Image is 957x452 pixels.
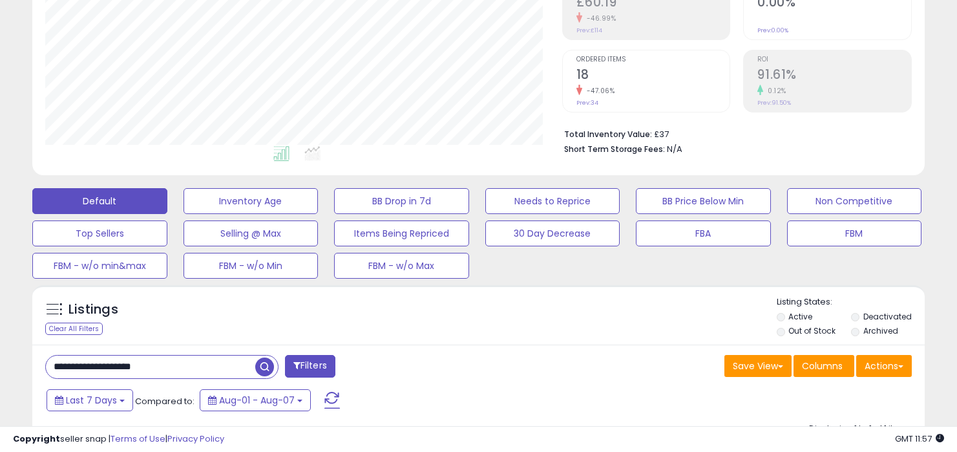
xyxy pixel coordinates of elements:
[582,86,615,96] small: -47.06%
[334,221,469,246] button: Items Being Repriced
[809,423,912,435] div: Displaying 1 to 1 of 1 items
[856,355,912,377] button: Actions
[47,389,133,411] button: Last 7 Days
[485,221,620,246] button: 30 Day Decrease
[787,221,922,246] button: FBM
[788,325,836,336] label: Out of Stock
[564,125,902,141] li: £37
[667,143,682,155] span: N/A
[32,221,167,246] button: Top Sellers
[757,27,788,34] small: Prev: 0.00%
[285,355,335,378] button: Filters
[184,253,319,279] button: FBM - w/o Min
[200,389,311,411] button: Aug-01 - Aug-07
[582,14,616,23] small: -46.99%
[863,325,898,336] label: Archived
[757,99,791,107] small: Prev: 91.50%
[636,188,771,214] button: BB Price Below Min
[794,355,854,377] button: Columns
[576,67,730,85] h2: 18
[45,323,103,335] div: Clear All Filters
[777,296,925,308] p: Listing States:
[13,433,60,445] strong: Copyright
[68,301,118,319] h5: Listings
[334,188,469,214] button: BB Drop in 7d
[763,86,786,96] small: 0.12%
[32,188,167,214] button: Default
[576,27,602,34] small: Prev: £114
[802,360,843,372] span: Columns
[757,56,911,63] span: ROI
[334,253,469,279] button: FBM - w/o Max
[787,188,922,214] button: Non Competitive
[788,311,812,322] label: Active
[576,56,730,63] span: Ordered Items
[485,188,620,214] button: Needs to Reprice
[184,221,319,246] button: Selling @ Max
[636,221,771,246] button: FBA
[576,99,598,107] small: Prev: 34
[219,394,295,407] span: Aug-01 - Aug-07
[895,433,944,445] span: 2025-08-15 11:57 GMT
[13,433,224,446] div: seller snap | |
[32,253,167,279] button: FBM - w/o min&max
[863,311,912,322] label: Deactivated
[167,433,224,445] a: Privacy Policy
[110,433,165,445] a: Terms of Use
[135,395,195,407] span: Compared to:
[564,144,665,155] b: Short Term Storage Fees:
[184,188,319,214] button: Inventory Age
[757,67,911,85] h2: 91.61%
[66,394,117,407] span: Last 7 Days
[564,129,652,140] b: Total Inventory Value:
[724,355,792,377] button: Save View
